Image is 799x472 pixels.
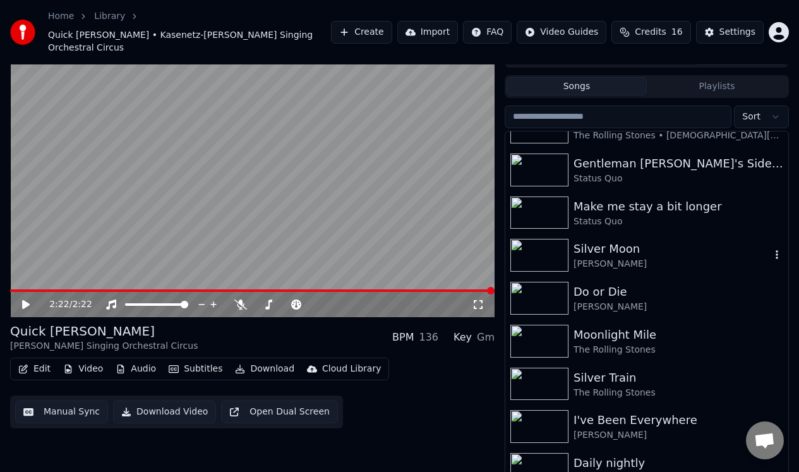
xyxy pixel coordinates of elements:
[72,298,92,311] span: 2:22
[111,360,161,378] button: Audio
[574,130,783,142] div: The Rolling Stones • [DEMOGRAPHIC_DATA][PERSON_NAME]
[574,429,783,442] div: [PERSON_NAME]
[574,258,771,270] div: [PERSON_NAME]
[574,301,783,313] div: [PERSON_NAME]
[322,363,381,375] div: Cloud Library
[10,322,198,340] div: Quick [PERSON_NAME]
[574,283,783,301] div: Do or Die
[742,111,760,123] span: Sort
[574,344,783,356] div: The Rolling Stones
[477,330,495,345] div: Gm
[58,360,108,378] button: Video
[574,387,783,399] div: The Rolling Stones
[221,401,338,423] button: Open Dual Screen
[15,401,108,423] button: Manual Sync
[230,360,299,378] button: Download
[164,360,227,378] button: Subtitles
[48,10,331,54] nav: breadcrumb
[746,421,784,459] div: Open chat
[671,26,683,39] span: 16
[574,198,783,215] div: Make me stay a bit longer
[574,326,783,344] div: Moonlight Mile
[49,298,80,311] div: /
[48,10,74,23] a: Home
[574,240,771,258] div: Silver Moon
[574,172,783,185] div: Status Quo
[13,360,56,378] button: Edit
[49,298,69,311] span: 2:22
[331,21,392,44] button: Create
[419,330,438,345] div: 136
[719,26,755,39] div: Settings
[574,369,783,387] div: Silver Train
[94,10,125,23] a: Library
[10,20,35,45] img: youka
[574,454,783,472] div: Daily nightly
[507,77,647,95] button: Songs
[454,330,472,345] div: Key
[113,401,216,423] button: Download Video
[647,77,787,95] button: Playlists
[574,155,783,172] div: Gentleman [PERSON_NAME]'s Sidewalk Cafe
[10,340,198,353] div: [PERSON_NAME] Singing Orchestral Circus
[392,330,414,345] div: BPM
[611,21,690,44] button: Credits16
[635,26,666,39] span: Credits
[696,21,764,44] button: Settings
[463,21,512,44] button: FAQ
[574,215,783,228] div: Status Quo
[397,21,458,44] button: Import
[48,29,331,54] span: Quick [PERSON_NAME] • Kasenetz-[PERSON_NAME] Singing Orchestral Circus
[517,21,606,44] button: Video Guides
[574,411,783,429] div: I've Been Everywhere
